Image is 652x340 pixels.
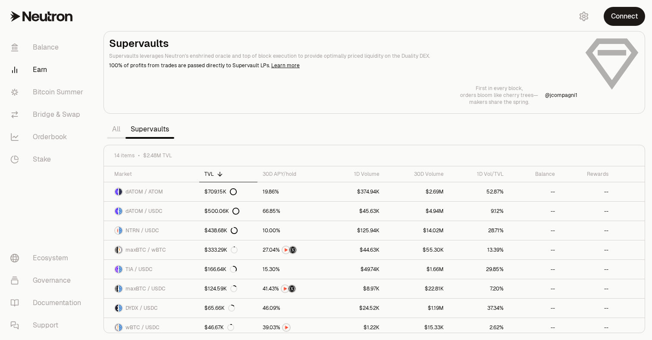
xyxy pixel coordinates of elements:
a: First in every block,orders bloom like cherry trees—makers share the spring. [460,85,538,106]
button: Connect [604,7,645,26]
a: -- [509,299,560,318]
a: $709.15K [199,182,257,201]
a: $333.29K [199,240,257,259]
a: DYDX LogoUSDC LogoDYDX / USDC [104,299,199,318]
img: Structured Points [288,285,295,292]
a: 9.12% [449,202,509,221]
div: 1D Vol/TVL [454,171,504,178]
a: maxBTC LogowBTC LogomaxBTC / wBTC [104,240,199,259]
a: -- [509,182,560,201]
p: makers share the spring. [460,99,538,106]
img: NTRN Logo [115,227,118,234]
a: -- [560,182,614,201]
a: 52.87% [449,182,509,201]
a: $22.81K [385,279,448,298]
a: $2.69M [385,182,448,201]
a: Orderbook [3,126,93,148]
a: Balance [3,36,93,59]
a: -- [509,202,560,221]
a: $24.52K [326,299,385,318]
a: $166.64K [199,260,257,279]
a: 37.34% [449,299,509,318]
p: orders bloom like cherry trees— [460,92,538,99]
a: $1.19M [385,299,448,318]
div: Balance [514,171,555,178]
a: $124.59K [199,279,257,298]
a: Earn [3,59,93,81]
span: wBTC / USDC [125,324,160,331]
img: TIA Logo [115,266,118,273]
div: $709.15K [204,188,237,195]
h2: Supervaults [109,37,577,50]
span: TIA / USDC [125,266,153,273]
p: Supervaults leverages Neutron's enshrined oracle and top of block execution to provide optimally ... [109,52,577,60]
a: $125.94K [326,221,385,240]
a: NTRN LogoUSDC LogoNTRN / USDC [104,221,199,240]
span: maxBTC / wBTC [125,246,166,253]
div: $65.66K [204,305,235,312]
a: $8.97K [326,279,385,298]
a: 2.62% [449,318,509,337]
a: Learn more [271,62,300,69]
a: $49.74K [326,260,385,279]
div: $124.59K [204,285,237,292]
img: maxBTC Logo [115,246,118,253]
a: Governance [3,269,93,292]
span: maxBTC / USDC [125,285,166,292]
a: -- [560,279,614,298]
div: Rewards [565,171,608,178]
a: -- [509,279,560,298]
span: DYDX / USDC [125,305,158,312]
p: First in every block, [460,85,538,92]
a: maxBTC LogoUSDC LogomaxBTC / USDC [104,279,199,298]
a: dATOM LogoATOM LogodATOM / ATOM [104,182,199,201]
img: Structured Points [289,246,296,253]
a: Support [3,314,93,337]
button: NTRNStructured Points [263,246,321,254]
img: USDC Logo [119,285,122,292]
a: -- [509,240,560,259]
a: TIA LogoUSDC LogoTIA / USDC [104,260,199,279]
a: $14.02M [385,221,448,240]
img: USDC Logo [119,305,122,312]
img: NTRN [282,246,289,253]
div: Market [114,171,194,178]
a: NTRNStructured Points [257,279,326,298]
a: Documentation [3,292,93,314]
a: @jcompagni1 [545,92,577,99]
img: maxBTC Logo [115,285,118,292]
a: 29.85% [449,260,509,279]
span: dATOM / USDC [125,208,163,215]
img: ATOM Logo [119,188,122,195]
a: $1.22K [326,318,385,337]
a: $55.30K [385,240,448,259]
a: $65.66K [199,299,257,318]
a: -- [560,318,614,337]
a: -- [560,299,614,318]
a: NTRNStructured Points [257,240,326,259]
span: NTRN / USDC [125,227,159,234]
img: USDC Logo [119,208,122,215]
a: -- [560,202,614,221]
a: 13.39% [449,240,509,259]
a: -- [560,221,614,240]
p: 100% of profits from trades are passed directly to Supervault LPs. [109,62,577,69]
a: -- [509,221,560,240]
a: $45.63K [326,202,385,221]
img: dATOM Logo [115,188,118,195]
a: -- [509,260,560,279]
a: $44.63K [326,240,385,259]
img: NTRN [283,324,290,331]
a: All [107,121,125,138]
span: 14 items [114,152,135,159]
div: $438.68K [204,227,238,234]
a: Bridge & Swap [3,103,93,126]
img: NTRN [282,285,288,292]
a: $46.67K [199,318,257,337]
a: 7.20% [449,279,509,298]
a: $4.94M [385,202,448,221]
a: $1.66M [385,260,448,279]
a: $438.68K [199,221,257,240]
a: dATOM LogoUSDC LogodATOM / USDC [104,202,199,221]
a: Supervaults [125,121,174,138]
